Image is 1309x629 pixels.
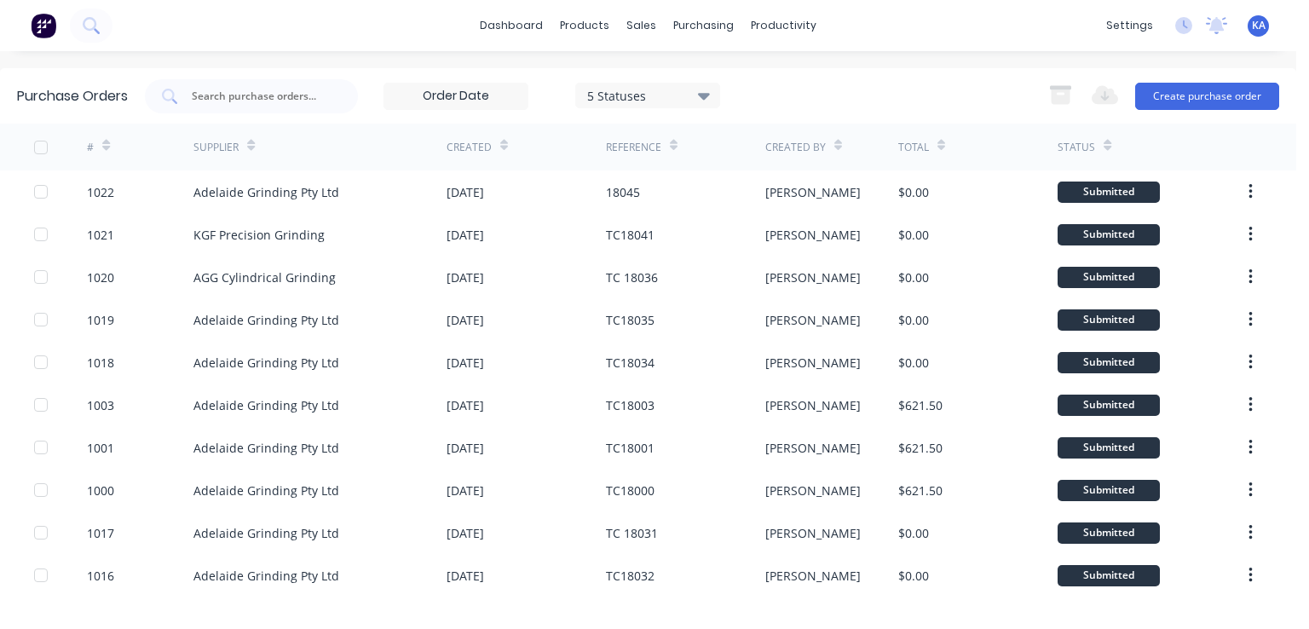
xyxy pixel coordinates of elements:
div: 1003 [87,396,114,414]
div: 1020 [87,268,114,286]
div: TC18041 [606,226,654,244]
div: Adelaide Grinding Pty Ltd [193,482,339,499]
div: [PERSON_NAME] [765,226,861,244]
div: $0.00 [898,354,929,372]
div: Submitted [1058,565,1160,586]
button: Create purchase order [1135,83,1279,110]
input: Search purchase orders... [190,88,332,105]
div: [PERSON_NAME] [765,439,861,457]
div: Submitted [1058,437,1160,459]
div: Adelaide Grinding Pty Ltd [193,524,339,542]
div: [DATE] [447,439,484,457]
div: TC 18036 [606,268,658,286]
div: [PERSON_NAME] [765,311,861,329]
div: [DATE] [447,524,484,542]
div: $621.50 [898,439,943,457]
div: Supplier [193,140,239,155]
div: Created [447,140,492,155]
div: TC18003 [606,396,654,414]
div: Submitted [1058,267,1160,288]
div: [DATE] [447,311,484,329]
div: Submitted [1058,395,1160,416]
div: [PERSON_NAME] [765,482,861,499]
div: [DATE] [447,567,484,585]
div: Submitted [1058,309,1160,331]
div: KGF Precision Grinding [193,226,325,244]
div: 5 Statuses [587,86,709,104]
div: [DATE] [447,482,484,499]
div: 18045 [606,183,640,201]
div: [PERSON_NAME] [765,524,861,542]
div: TC18035 [606,311,654,329]
div: 1021 [87,226,114,244]
div: $0.00 [898,567,929,585]
span: KA [1252,18,1266,33]
div: $621.50 [898,482,943,499]
div: $621.50 [898,396,943,414]
div: TC18000 [606,482,654,499]
div: AGG Cylindrical Grinding [193,268,336,286]
div: 1016 [87,567,114,585]
div: [DATE] [447,183,484,201]
div: Adelaide Grinding Pty Ltd [193,567,339,585]
div: Submitted [1058,352,1160,373]
div: Reference [606,140,661,155]
div: TC18034 [606,354,654,372]
div: $0.00 [898,226,929,244]
div: [PERSON_NAME] [765,396,861,414]
div: sales [618,13,665,38]
div: 1019 [87,311,114,329]
div: [PERSON_NAME] [765,354,861,372]
div: products [551,13,618,38]
div: Submitted [1058,224,1160,245]
div: TC 18031 [606,524,658,542]
div: $0.00 [898,524,929,542]
div: Purchase Orders [17,86,128,107]
div: Adelaide Grinding Pty Ltd [193,439,339,457]
input: Order Date [384,84,528,109]
div: Submitted [1058,182,1160,203]
div: [PERSON_NAME] [765,268,861,286]
div: $0.00 [898,311,929,329]
div: Total [898,140,929,155]
div: [PERSON_NAME] [765,183,861,201]
div: settings [1098,13,1162,38]
div: 1017 [87,524,114,542]
div: [DATE] [447,396,484,414]
div: $0.00 [898,183,929,201]
div: Adelaide Grinding Pty Ltd [193,183,339,201]
div: 1000 [87,482,114,499]
div: productivity [742,13,825,38]
div: Status [1058,140,1095,155]
div: $0.00 [898,268,929,286]
div: 1001 [87,439,114,457]
div: 1022 [87,183,114,201]
div: [DATE] [447,268,484,286]
div: Created By [765,140,826,155]
div: TC18001 [606,439,654,457]
div: Adelaide Grinding Pty Ltd [193,396,339,414]
div: [DATE] [447,226,484,244]
div: purchasing [665,13,742,38]
div: Submitted [1058,480,1160,501]
div: 1018 [87,354,114,372]
div: [PERSON_NAME] [765,567,861,585]
a: dashboard [471,13,551,38]
div: Adelaide Grinding Pty Ltd [193,311,339,329]
img: Factory [31,13,56,38]
div: Submitted [1058,522,1160,544]
div: [DATE] [447,354,484,372]
div: Adelaide Grinding Pty Ltd [193,354,339,372]
div: TC18032 [606,567,654,585]
div: # [87,140,94,155]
